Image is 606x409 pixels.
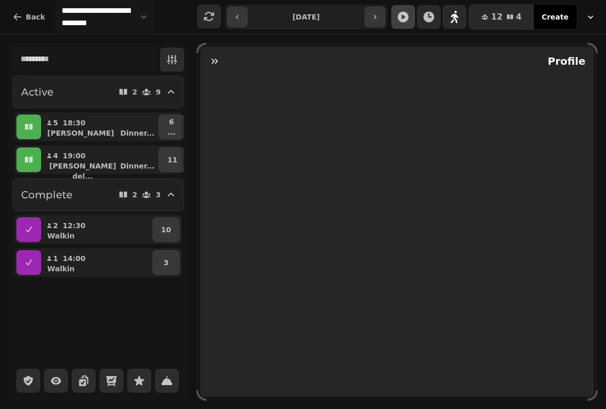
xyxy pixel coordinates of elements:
button: 6... [159,115,184,139]
p: 2 [132,88,138,96]
p: 6 [167,117,176,127]
button: 114:00Walkin [43,250,150,275]
span: Back [26,13,45,21]
p: Dinner ... [120,128,155,138]
button: 10 [153,217,180,242]
p: 14:00 [63,253,86,264]
p: ... [167,127,176,137]
button: 124 [469,5,534,29]
button: 3 [153,250,180,275]
p: 12:30 [63,220,86,231]
button: 518:30[PERSON_NAME]Dinner... [43,115,157,139]
h2: Active [21,85,53,99]
p: 19:00 [63,151,86,161]
button: Complete23 [12,178,184,211]
span: 12 [491,13,502,21]
p: 18:30 [63,118,86,128]
button: Active29 [12,76,184,108]
button: 11 [159,147,186,172]
p: 9 [156,88,161,96]
p: 4 [52,151,59,161]
h2: Profile [543,54,585,68]
p: 2 [132,191,138,198]
h2: Complete [21,188,72,202]
p: [PERSON_NAME] del... [47,161,118,181]
span: 4 [516,13,522,21]
button: 419:00[PERSON_NAME] del...Dinner... [43,147,157,172]
p: Walkin [47,231,74,241]
p: 10 [161,225,171,235]
span: Create [542,13,569,21]
p: 5 [52,118,59,128]
button: Create [534,5,577,29]
p: 11 [167,155,177,165]
button: 212:30Walkin [43,217,150,242]
p: 2 [52,220,59,231]
p: Dinner ... [120,161,155,171]
p: 1 [52,253,59,264]
p: [PERSON_NAME] [47,128,114,138]
p: 3 [164,257,169,268]
p: Walkin [47,264,74,274]
p: 3 [156,191,161,198]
